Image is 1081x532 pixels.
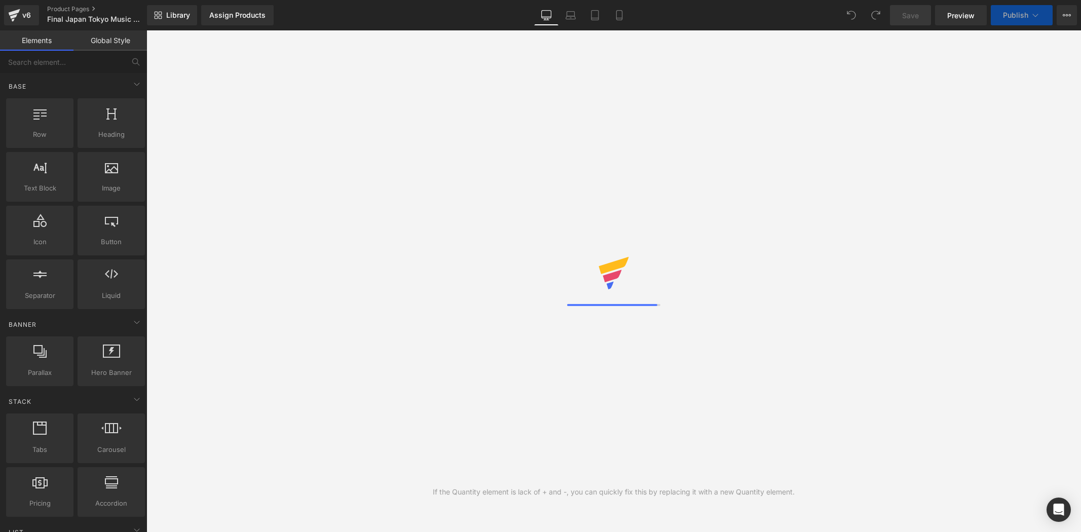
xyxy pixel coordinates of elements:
[81,290,142,301] span: Liquid
[73,30,147,51] a: Global Style
[9,498,70,509] span: Pricing
[4,5,39,25] a: v6
[81,498,142,509] span: Accordion
[9,367,70,378] span: Parallax
[583,5,607,25] a: Tablet
[81,183,142,194] span: Image
[81,367,142,378] span: Hero Banner
[558,5,583,25] a: Laptop
[147,5,197,25] a: New Library
[9,183,70,194] span: Text Block
[47,15,144,23] span: Final Japan Tokyo Music Contest ([DATE] & [DATE])
[1057,5,1077,25] button: More
[9,129,70,140] span: Row
[81,237,142,247] span: Button
[20,9,33,22] div: v6
[9,290,70,301] span: Separator
[866,5,886,25] button: Redo
[81,129,142,140] span: Heading
[1047,498,1071,522] div: Open Intercom Messenger
[47,5,164,13] a: Product Pages
[534,5,558,25] a: Desktop
[935,5,987,25] a: Preview
[8,320,38,329] span: Banner
[433,486,795,498] div: If the Quantity element is lack of + and -, you can quickly fix this by replacing it with a new Q...
[209,11,266,19] div: Assign Products
[841,5,862,25] button: Undo
[991,5,1053,25] button: Publish
[902,10,919,21] span: Save
[9,237,70,247] span: Icon
[9,444,70,455] span: Tabs
[1003,11,1028,19] span: Publish
[607,5,631,25] a: Mobile
[8,397,32,406] span: Stack
[8,82,27,91] span: Base
[81,444,142,455] span: Carousel
[947,10,975,21] span: Preview
[166,11,190,20] span: Library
